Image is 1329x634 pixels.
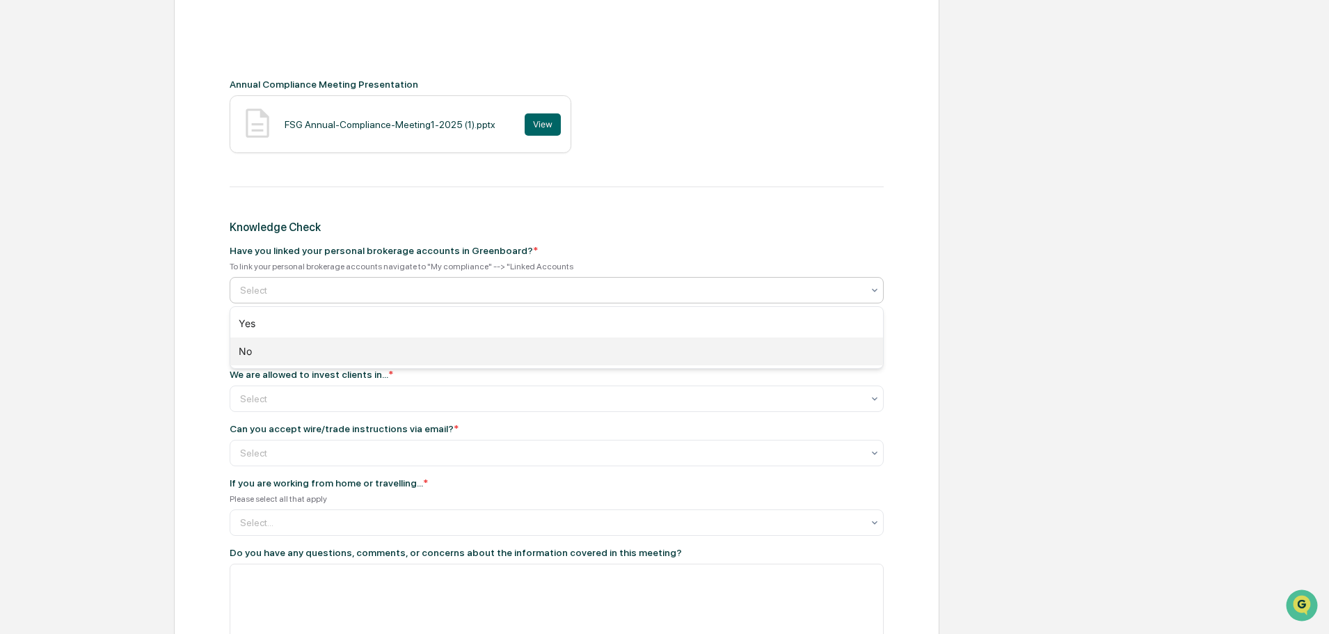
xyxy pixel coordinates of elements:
[28,175,90,189] span: Preclearance
[101,177,112,188] div: 🗄️
[230,262,884,271] div: To link your personal brokerage accounts navigate to "My compliance" --> "Linked Accounts
[525,113,561,136] button: View
[98,235,168,246] a: Powered byPylon
[230,423,459,434] div: Can you accept wire/trade instructions via email?
[230,338,883,365] div: No
[95,170,178,195] a: 🗄️Attestations
[230,547,884,558] div: Do you have any questions, comments, or concerns about the information covered in this meeting?
[8,170,95,195] a: 🖐️Preclearance
[237,111,253,127] button: Start new chat
[14,203,25,214] div: 🔎
[1284,588,1322,626] iframe: Open customer support
[47,106,228,120] div: Start new chat
[230,79,884,90] div: Annual Compliance Meeting Presentation
[28,202,88,216] span: Data Lookup
[230,221,884,234] div: Knowledge Check
[230,494,884,504] div: Please select all that apply
[47,120,176,132] div: We're available if you need us!
[230,310,883,338] div: Yes
[14,177,25,188] div: 🖐️
[115,175,173,189] span: Attestations
[14,106,39,132] img: 1746055101610-c473b297-6a78-478c-a979-82029cc54cd1
[230,369,393,380] div: We are allowed to invest clients in...
[138,236,168,246] span: Pylon
[285,119,495,130] div: FSG Annual-Compliance-Meeting1-2025 (1).pptx
[14,29,253,51] p: How can we help?
[230,477,428,489] div: If you are working from home or travelling...
[230,245,538,256] div: Have you linked your personal brokerage accounts in Greenboard?
[8,196,93,221] a: 🔎Data Lookup
[240,106,275,141] img: Document Icon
